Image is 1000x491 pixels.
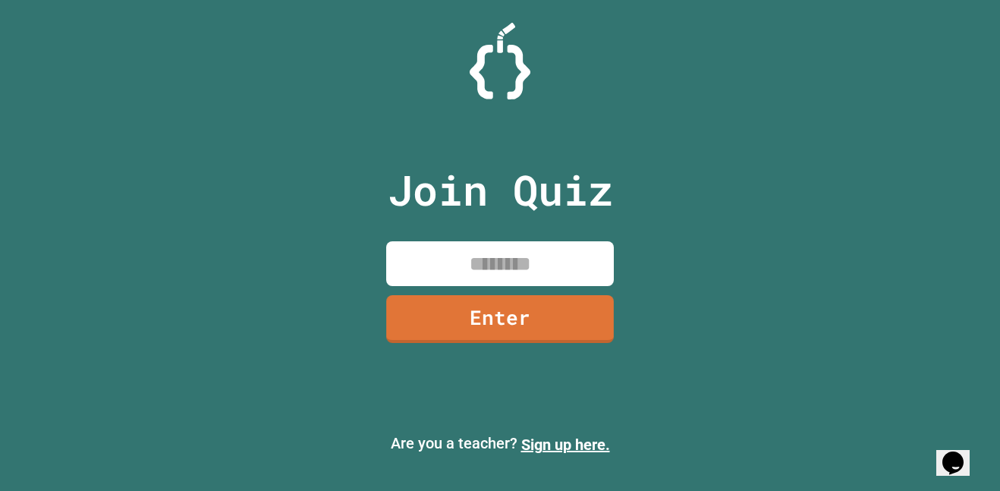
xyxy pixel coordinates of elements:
iframe: chat widget [936,430,985,476]
img: Logo.svg [470,23,530,99]
p: Are you a teacher? [12,432,988,456]
p: Join Quiz [388,159,613,222]
a: Sign up here. [521,436,610,454]
a: Enter [386,295,614,343]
